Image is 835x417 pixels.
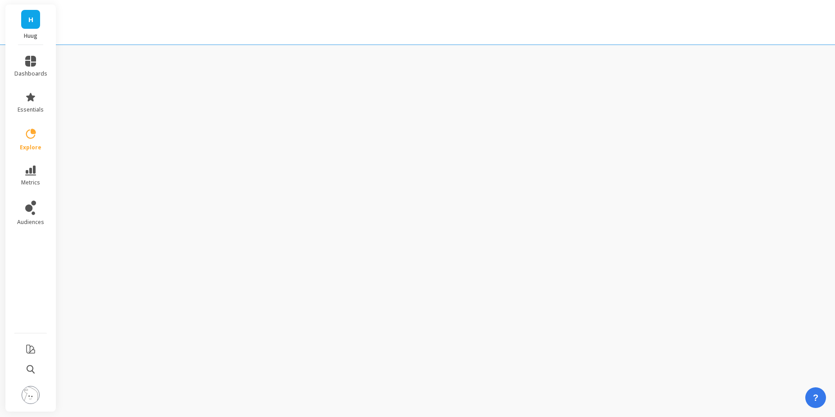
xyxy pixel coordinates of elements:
[28,14,33,25] span: H
[805,387,826,408] button: ?
[813,391,818,404] span: ?
[14,32,47,40] p: Huug
[20,144,41,151] span: explore
[18,106,44,113] span: essentials
[17,219,44,226] span: audiences
[14,70,47,77] span: dashboards
[22,386,40,404] img: profile picture
[21,179,40,186] span: metrics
